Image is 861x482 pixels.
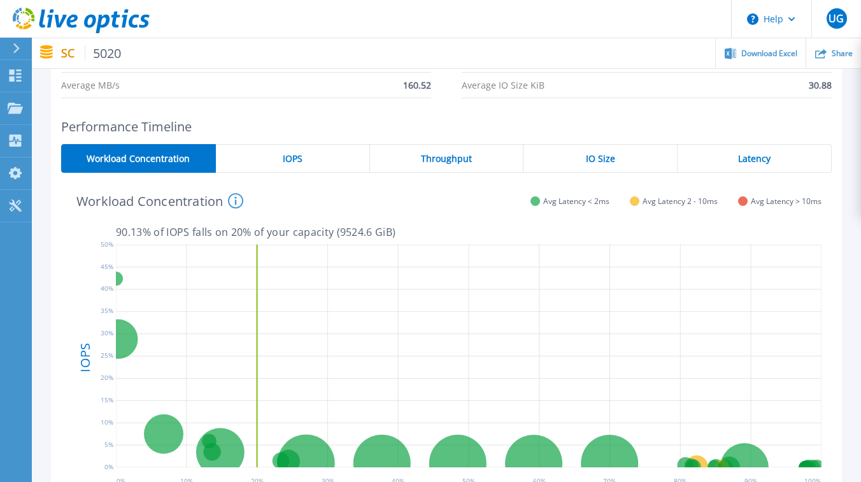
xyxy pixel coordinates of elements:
[61,47,118,72] span: Average IOPS
[101,284,113,293] text: 40%
[403,73,431,98] span: 160.52
[829,13,844,24] span: UG
[61,46,122,61] p: SC
[788,47,832,72] span: 78% / 22%
[462,47,546,72] span: Average Read/Write
[101,261,113,270] text: 45%
[741,50,797,57] span: Download Excel
[87,154,190,164] span: Workload Concentration
[738,154,771,164] span: Latency
[809,73,832,98] span: 30.88
[101,306,113,315] text: 35%
[751,196,822,206] span: Avg Latency > 10ms
[462,73,544,98] span: Average IO Size KiB
[643,196,718,206] span: Avg Latency 2 - 10ms
[101,417,113,426] text: 10%
[421,154,472,164] span: Throughput
[283,154,302,164] span: IOPS
[104,439,113,448] text: 5%
[101,239,113,248] text: 50%
[586,154,615,164] span: IO Size
[104,462,113,471] text: 0%
[61,73,120,98] span: Average MB/s
[116,226,822,238] p: 90.13 % of IOPS falls on 20 % of your capacity ( 9524.6 GiB )
[543,196,609,206] span: Avg Latency < 2ms
[85,46,122,61] span: 5020
[832,50,853,57] span: Share
[398,47,431,72] span: 5322.24
[79,310,92,405] h4: IOPS
[76,193,243,208] h4: Workload Concentration
[61,119,832,134] h2: Performance Timeline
